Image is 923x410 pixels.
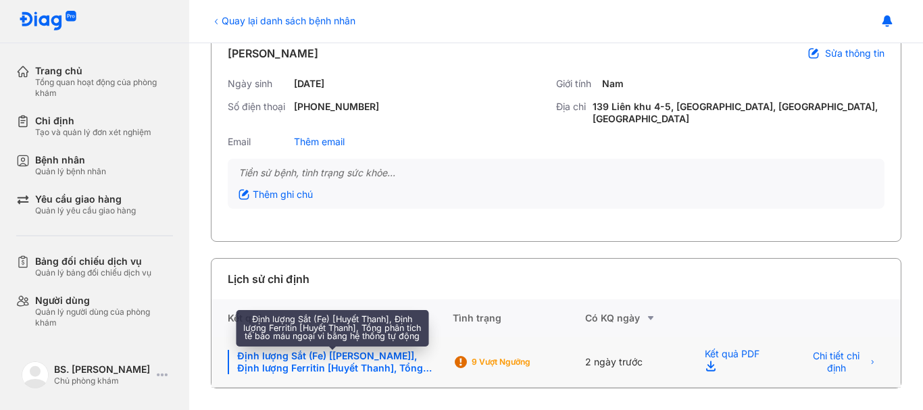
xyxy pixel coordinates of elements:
[228,101,289,125] div: Số điện thoại
[556,78,597,90] div: Giới tính
[35,127,151,138] div: Tạo và quản lý đơn xét nghiệm
[472,357,580,367] div: 9 Vượt ngưỡng
[294,101,379,125] div: [PHONE_NUMBER]
[689,337,782,388] div: Kết quả PDF
[453,299,585,337] div: Tình trạng
[35,294,173,307] div: Người dùng
[22,361,49,388] img: logo
[35,193,136,205] div: Yêu cầu giao hàng
[19,11,77,32] img: logo
[54,363,151,376] div: BS. [PERSON_NAME]
[294,136,345,148] div: Thêm email
[35,307,173,328] div: Quản lý người dùng của phòng khám
[35,267,151,278] div: Quản lý bảng đối chiếu dịch vụ
[825,47,884,59] span: Sửa thông tin
[556,101,587,125] div: Địa chỉ
[239,188,313,201] div: Thêm ghi chú
[228,136,289,148] div: Email
[585,310,689,326] div: Có KQ ngày
[228,350,436,374] div: Định lượng Sắt (Fe) [[PERSON_NAME]], Định lượng Ferritin [Huyết Thanh], Tổng phân tích tế bào máu...
[35,77,173,99] div: Tổng quan hoạt động của phòng khám
[585,337,689,388] div: 2 ngày trước
[799,351,884,373] button: Chi tiết chỉ định
[35,65,173,77] div: Trang chủ
[35,255,151,267] div: Bảng đối chiếu dịch vụ
[35,166,106,177] div: Quản lý bệnh nhân
[602,78,624,90] div: Nam
[35,154,106,166] div: Bệnh nhân
[228,45,318,61] div: [PERSON_NAME]
[294,78,324,90] div: [DATE]
[807,350,867,374] span: Chi tiết chỉ định
[35,115,151,127] div: Chỉ định
[228,78,289,90] div: Ngày sinh
[35,205,136,216] div: Quản lý yêu cầu giao hàng
[54,376,151,386] div: Chủ phòng khám
[211,14,355,28] div: Quay lại danh sách bệnh nhân
[228,271,309,287] div: Lịch sử chỉ định
[593,101,884,125] div: 139 Liên khu 4-5, [GEOGRAPHIC_DATA], [GEOGRAPHIC_DATA], [GEOGRAPHIC_DATA]
[211,299,453,337] div: Kết quả
[239,167,874,179] div: Tiền sử bệnh, tình trạng sức khỏe...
